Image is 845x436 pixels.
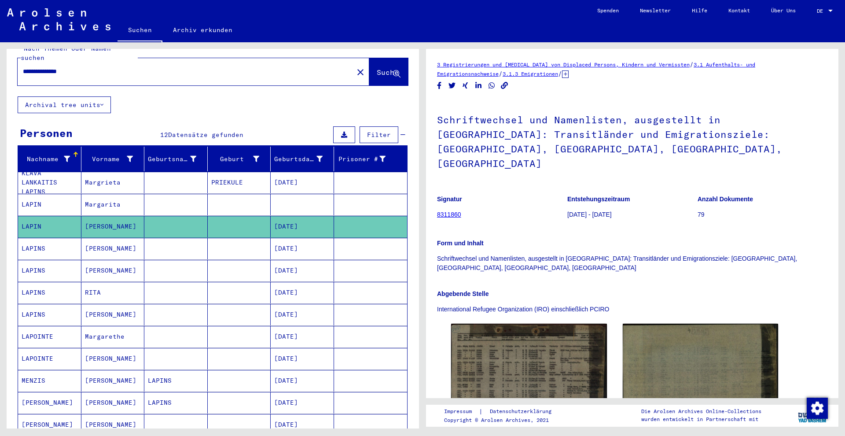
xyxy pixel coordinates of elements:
div: Prisoner # [338,152,397,166]
mat-cell: LAPIN [18,216,81,237]
span: DE [817,8,827,14]
mat-cell: [PERSON_NAME] [81,348,145,369]
p: International Refugee Organization (IRO) einschließlich PCIRO [437,305,827,314]
mat-cell: [PERSON_NAME] [81,392,145,414]
img: yv_logo.png [796,404,829,426]
span: Filter [367,131,391,139]
img: Arolsen_neg.svg [7,8,110,30]
mat-cell: LAPOINTE [18,348,81,369]
mat-cell: [DATE] [271,370,334,392]
button: Copy link [500,80,509,91]
mat-cell: RITA [81,282,145,303]
button: Share on Xing [461,80,470,91]
b: Anzahl Dokumente [698,196,753,203]
mat-header-cell: Nachname [18,147,81,171]
button: Share on LinkedIn [474,80,483,91]
a: 8311860 [437,211,461,218]
span: Datensätze gefunden [168,131,243,139]
mat-cell: [DATE] [271,392,334,414]
button: Suche [369,58,408,85]
mat-cell: [PERSON_NAME] [81,260,145,281]
mat-cell: LAPIN [18,194,81,215]
b: Signatur [437,196,462,203]
mat-header-cell: Geburtsdatum [271,147,334,171]
div: Geburtsname [148,152,207,166]
img: Zustimmung ändern [807,398,828,419]
mat-cell: [PERSON_NAME] [18,414,81,436]
a: Archiv erkunden [162,19,243,41]
mat-cell: [DATE] [271,216,334,237]
span: Suche [377,68,399,77]
mat-header-cell: Geburt‏ [208,147,271,171]
p: Copyright © Arolsen Archives, 2021 [444,416,562,424]
span: / [690,60,694,68]
p: 79 [698,210,827,219]
mat-cell: Margarethe [81,326,145,347]
div: Zustimmung ändern [806,397,827,418]
mat-header-cell: Prisoner # [334,147,408,171]
mat-cell: [DATE] [271,304,334,325]
a: Suchen [118,19,162,42]
p: [DATE] - [DATE] [567,210,697,219]
p: wurden entwickelt in Partnerschaft mit [641,415,761,423]
button: Share on WhatsApp [487,80,496,91]
p: Die Arolsen Archives Online-Collections [641,407,761,415]
mat-cell: [DATE] [271,326,334,347]
mat-cell: [DATE] [271,238,334,259]
div: Nachname [22,155,70,164]
button: Share on Facebook [435,80,444,91]
mat-cell: Margarita [81,194,145,215]
mat-cell: LAPINS [18,238,81,259]
div: Vorname [85,155,133,164]
mat-cell: [PERSON_NAME] [81,304,145,325]
mat-cell: [DATE] [271,282,334,303]
img: 002.jpg [623,324,779,421]
div: Geburtsdatum [274,152,334,166]
span: / [558,70,562,78]
mat-cell: LAPINS [144,392,208,414]
mat-cell: [PERSON_NAME] [81,370,145,392]
mat-icon: close [355,67,366,78]
mat-cell: MENZIS [18,370,81,392]
b: Abgebende Stelle [437,290,489,297]
mat-cell: [DATE] [271,348,334,369]
a: Datenschutzerklärung [483,407,562,416]
mat-cell: Margrieta [81,172,145,193]
h1: Schriftwechsel und Namenlisten, ausgestellt in [GEOGRAPHIC_DATA]: Transitländer und Emigrationszi... [437,100,827,182]
p: Schriftwechsel und Namenlisten, ausgestellt in [GEOGRAPHIC_DATA]: Transitländer und Emigrationszi... [437,254,827,273]
mat-cell: [DATE] [271,260,334,281]
mat-cell: LAPINS [18,304,81,325]
mat-header-cell: Geburtsname [144,147,208,171]
a: Impressum [444,407,479,416]
mat-cell: [PERSON_NAME] [81,216,145,237]
mat-cell: KLAVA LANKAITIS LAPINS [18,172,81,193]
div: Vorname [85,152,144,166]
b: Form und Inhalt [437,240,484,247]
div: | [444,407,562,416]
mat-cell: LAPINS [18,282,81,303]
img: 001.jpg [451,324,607,421]
div: Personen [20,125,73,141]
mat-cell: [PERSON_NAME] [18,392,81,414]
a: 3 Registrierungen und [MEDICAL_DATA] von Displaced Persons, Kindern und Vermissten [437,61,690,68]
div: Prisoner # [338,155,386,164]
div: Geburtsname [148,155,196,164]
mat-cell: LAPINS [144,370,208,392]
mat-cell: LAPINS [18,260,81,281]
mat-cell: [DATE] [271,414,334,436]
span: 12 [160,131,168,139]
button: Archival tree units [18,96,111,113]
mat-cell: LAPOINTE [18,326,81,347]
mat-header-cell: Vorname [81,147,145,171]
div: Geburtsdatum [274,155,323,164]
mat-cell: [PERSON_NAME] [81,414,145,436]
mat-cell: PRIEKULE [208,172,271,193]
b: Entstehungszeitraum [567,196,630,203]
div: Nachname [22,152,81,166]
button: Filter [360,126,398,143]
mat-cell: [DATE] [271,172,334,193]
button: Clear [352,63,369,81]
div: Geburt‏ [211,152,271,166]
div: Geburt‏ [211,155,260,164]
a: 3.1.3 Emigrationen [503,70,558,77]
